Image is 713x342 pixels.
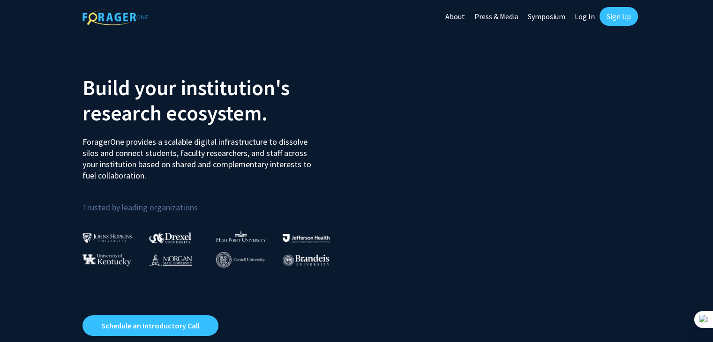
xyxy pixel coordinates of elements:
img: University of Kentucky [83,253,131,266]
a: Sign Up [600,7,638,26]
img: High Point University [216,230,266,242]
h2: Build your institution's research ecosystem. [83,75,350,126]
img: Johns Hopkins University [83,233,132,243]
img: Brandeis University [283,254,330,266]
img: Drexel University [149,232,191,243]
img: Cornell University [216,252,265,268]
img: Morgan State University [149,253,192,266]
p: Trusted by leading organizations [83,189,350,215]
p: ForagerOne provides a scalable digital infrastructure to dissolve silos and connect students, fac... [83,129,318,181]
a: Opens in a new tab [83,315,218,336]
img: ForagerOne Logo [83,9,148,25]
img: Thomas Jefferson University [283,234,330,243]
